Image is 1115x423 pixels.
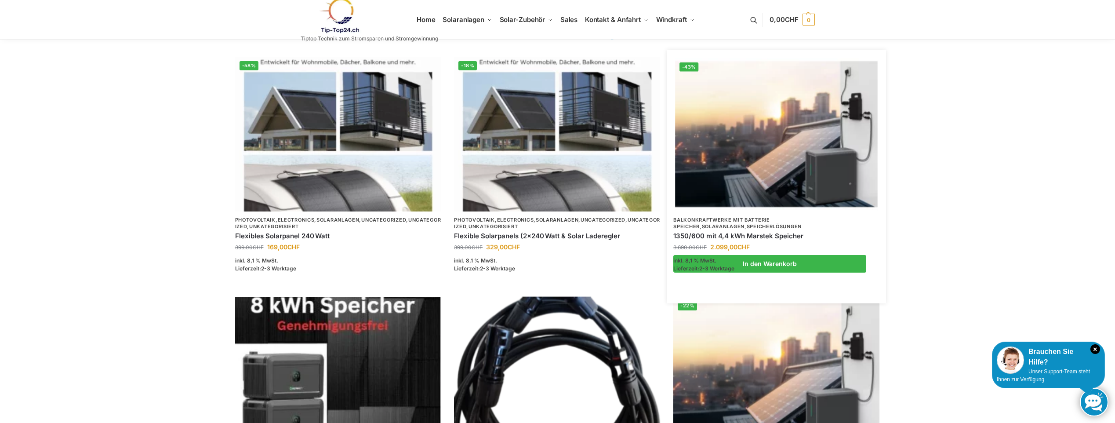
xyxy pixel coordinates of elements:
[361,217,406,223] a: Uncategorized
[699,265,734,272] span: 2-3 Werktage
[454,217,494,223] a: Photovoltaik
[454,265,515,272] span: Lieferzeit:
[278,217,315,223] a: Electronics
[253,244,264,251] span: CHF
[710,243,750,251] bdi: 2.099,00
[673,217,802,230] strong: , ,
[316,217,359,223] a: Solaranlagen
[785,15,799,24] span: CHF
[536,217,578,223] a: Solaranlagen
[235,257,441,265] p: inkl. 8,1 % MwSt.
[235,57,441,211] a: -58%Flexible Solar Module für Wohnmobile Camping Balkon
[673,217,770,230] a: Balkonkraftwerke mit Batterie Speicher
[508,243,520,251] span: CHF
[803,14,815,26] span: 0
[656,15,687,24] span: Windkraft
[585,15,641,24] span: Kontakt & Anfahrt
[673,244,707,251] bdi: 3.690,00
[454,257,660,265] p: inkl. 8,1 % MwSt.
[454,57,660,211] a: -18%Flexible Solar Module für Wohnmobile Camping Balkon
[454,244,483,251] bdi: 399,00
[581,217,625,223] a: Uncategorized
[261,265,296,272] span: 2-3 Werktage
[1090,344,1100,354] i: Schließen
[267,243,300,251] bdi: 169,00
[997,368,1090,383] span: Unser Support-Team steht Ihnen zur Verfügung
[770,15,798,24] span: 0,00
[454,232,660,241] a: Flexible Solarpanels (2×240 Watt & Solar Laderegler
[673,232,879,241] a: 1350/600 mit 4,4 kWh Marstek Speicher
[235,217,441,230] strong: , , , , ,
[480,265,515,272] span: 2-3 Werktage
[235,57,441,211] img: Home 5
[454,57,660,211] img: Home 5
[500,15,545,24] span: Solar-Zubehör
[676,58,878,210] img: Home 7
[737,243,750,251] span: CHF
[673,265,734,272] span: Lieferzeit:
[747,223,802,230] a: Speicherlösungen
[560,15,578,24] span: Sales
[702,223,745,230] a: Solaranlagen
[673,257,879,265] p: inkl. 8,1 % MwSt.
[472,244,483,251] span: CHF
[673,255,866,273] a: In den Warenkorb legen: „1350/600 mit 4,4 kWh Marstek Speicher“
[301,36,438,41] p: Tiptop Technik zum Stromsparen und Stromgewinnung
[443,15,484,24] span: Solaranlagen
[454,217,660,230] a: Uncategorized
[287,243,300,251] span: CHF
[454,217,660,230] strong: , , , , ,
[235,217,276,223] a: Photovoltaik
[486,243,520,251] bdi: 329,00
[235,244,264,251] bdi: 399,00
[235,265,296,272] span: Lieferzeit:
[676,58,878,210] a: -43%Balkonkraftwerk mit Marstek Speicher
[235,232,441,241] a: Flexibles Solarpanel 240 Watt
[997,346,1100,368] div: Brauchen Sie Hilfe?
[696,244,707,251] span: CHF
[469,223,518,230] a: Unkategorisiert
[770,7,814,33] a: 0,00CHF 0
[249,223,299,230] a: Unkategorisiert
[497,217,534,223] a: Electronics
[235,217,441,230] a: Uncategorized
[997,346,1024,374] img: Customer service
